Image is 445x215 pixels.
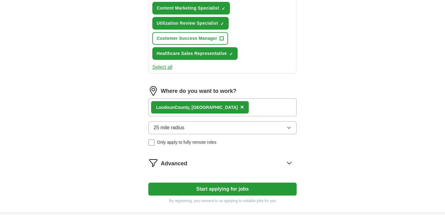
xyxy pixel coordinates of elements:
span: Only apply to fully remote roles [157,139,216,146]
button: Content Marketing Specialist✓ [152,2,230,14]
span: 25 mile radius [154,124,184,131]
button: Utilization Review Specialist✓ [152,17,229,30]
button: Select all [152,64,172,71]
span: Customer Success Manager [157,35,217,42]
span: Content Marketing Specialist [157,5,219,11]
input: Only apply to fully remote roles [148,139,155,146]
button: Healthcare Sales Representative✓ [152,47,238,60]
span: Healthcare Sales Representative [157,50,227,57]
label: Where do you want to work? [161,87,236,95]
img: location.png [148,86,158,96]
div: County, [GEOGRAPHIC_DATA] [156,104,238,111]
span: Utilization Review Specialist [157,20,218,27]
span: Advanced [161,159,187,168]
strong: Loudoun [156,105,175,110]
button: Start applying for jobs [148,183,297,196]
span: ✓ [222,6,225,11]
button: Customer Success Manager [152,32,228,45]
span: ✓ [220,21,224,26]
p: By registering, you consent to us applying to suitable jobs for you [148,198,297,204]
img: filter [148,158,158,168]
span: × [240,104,244,110]
button: × [240,103,244,112]
span: ✓ [229,52,233,56]
button: 25 mile radius [148,121,297,134]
